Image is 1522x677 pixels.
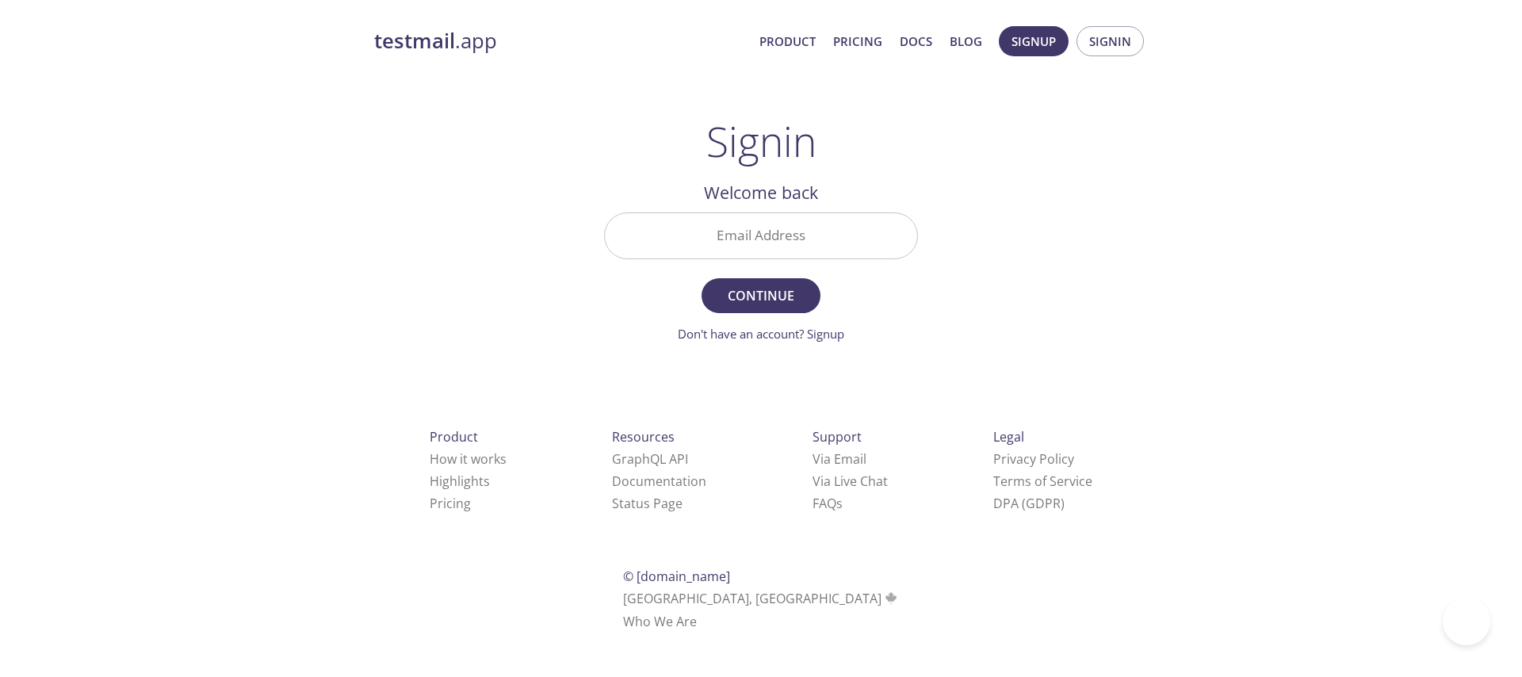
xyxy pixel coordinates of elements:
[430,495,471,512] a: Pricing
[374,28,747,55] a: testmail.app
[813,472,888,490] a: Via Live Chat
[1443,598,1490,645] iframe: Help Scout Beacon - Open
[1011,31,1056,52] span: Signup
[993,495,1065,512] a: DPA (GDPR)
[813,495,843,512] a: FAQ
[993,450,1074,468] a: Privacy Policy
[430,450,507,468] a: How it works
[833,31,882,52] a: Pricing
[612,428,675,446] span: Resources
[999,26,1069,56] button: Signup
[813,450,866,468] a: Via Email
[950,31,982,52] a: Blog
[374,27,455,55] strong: testmail
[993,428,1024,446] span: Legal
[1076,26,1144,56] button: Signin
[1089,31,1131,52] span: Signin
[623,590,900,607] span: [GEOGRAPHIC_DATA], [GEOGRAPHIC_DATA]
[430,472,490,490] a: Highlights
[612,495,683,512] a: Status Page
[719,285,803,307] span: Continue
[759,31,816,52] a: Product
[604,179,918,206] h2: Welcome back
[706,117,816,165] h1: Signin
[623,613,697,630] a: Who We Are
[430,428,478,446] span: Product
[836,495,843,512] span: s
[612,472,706,490] a: Documentation
[678,326,844,342] a: Don't have an account? Signup
[813,428,862,446] span: Support
[993,472,1092,490] a: Terms of Service
[623,568,730,585] span: © [DOMAIN_NAME]
[612,450,688,468] a: GraphQL API
[900,31,932,52] a: Docs
[702,278,820,313] button: Continue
